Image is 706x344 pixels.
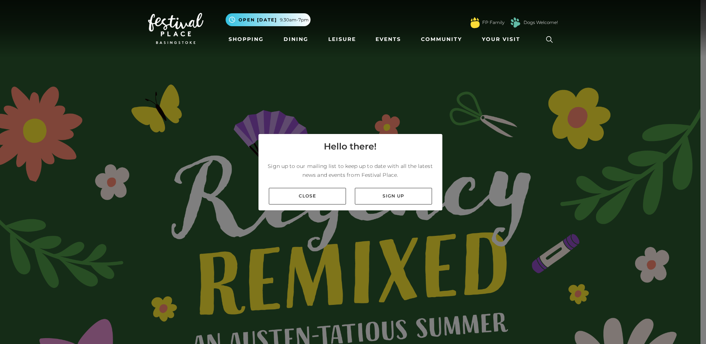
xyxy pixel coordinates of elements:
a: Community [418,32,465,46]
img: Festival Place Logo [148,13,203,44]
a: Close [269,188,346,204]
a: Sign up [355,188,432,204]
button: Open [DATE] 9.30am-7pm [226,13,311,26]
h4: Hello there! [324,140,377,153]
span: Your Visit [482,35,520,43]
span: Open [DATE] [239,17,277,23]
a: Events [373,32,404,46]
span: 9.30am-7pm [280,17,309,23]
a: Leisure [325,32,359,46]
p: Sign up to our mailing list to keep up to date with all the latest news and events from Festival ... [264,162,436,179]
a: Dogs Welcome! [524,19,558,26]
a: Your Visit [479,32,527,46]
a: Shopping [226,32,267,46]
a: FP Family [482,19,504,26]
a: Dining [281,32,311,46]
